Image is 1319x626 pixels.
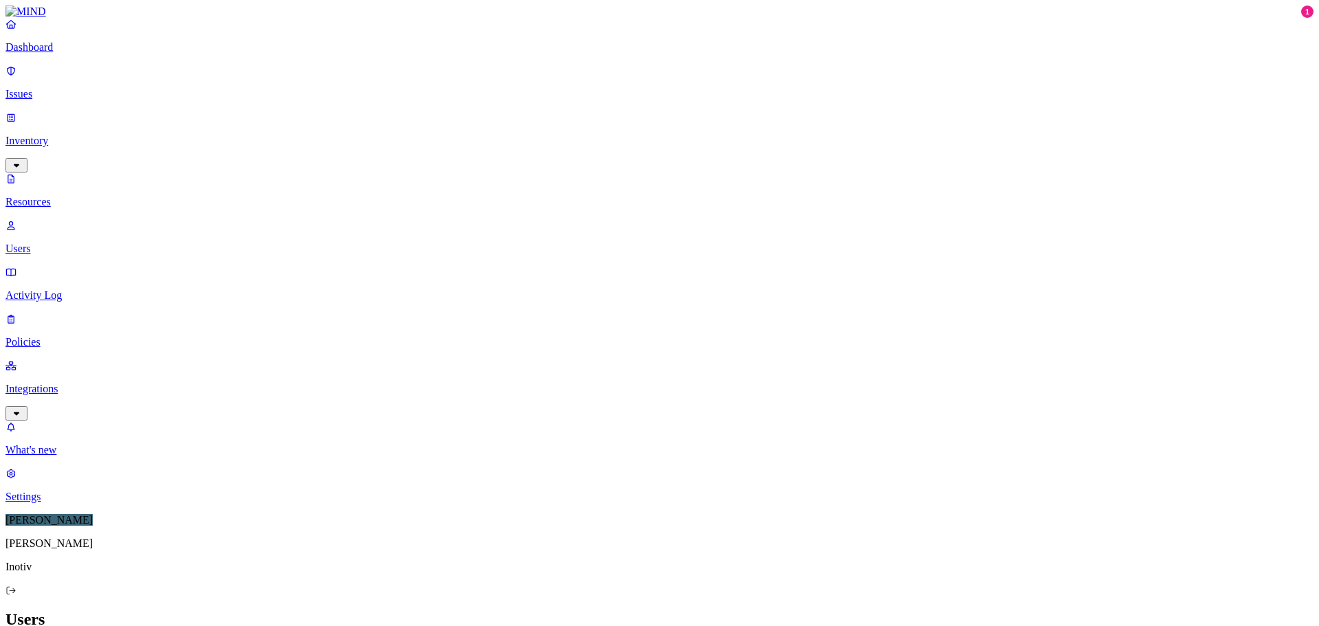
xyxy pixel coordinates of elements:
span: [PERSON_NAME] [5,514,93,526]
p: Policies [5,336,1314,348]
a: Policies [5,313,1314,348]
p: Inotiv [5,561,1314,573]
p: Resources [5,196,1314,208]
a: Activity Log [5,266,1314,302]
a: Inventory [5,111,1314,170]
p: Inventory [5,135,1314,147]
p: What's new [5,444,1314,456]
p: Dashboard [5,41,1314,54]
a: Issues [5,65,1314,100]
a: What's new [5,421,1314,456]
a: Settings [5,467,1314,503]
div: 1 [1301,5,1314,18]
p: Issues [5,88,1314,100]
p: Integrations [5,383,1314,395]
p: Settings [5,491,1314,503]
a: Users [5,219,1314,255]
a: Resources [5,172,1314,208]
a: Dashboard [5,18,1314,54]
p: [PERSON_NAME] [5,537,1314,550]
a: Integrations [5,359,1314,418]
p: Activity Log [5,289,1314,302]
img: MIND [5,5,46,18]
p: Users [5,243,1314,255]
a: MIND [5,5,1314,18]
